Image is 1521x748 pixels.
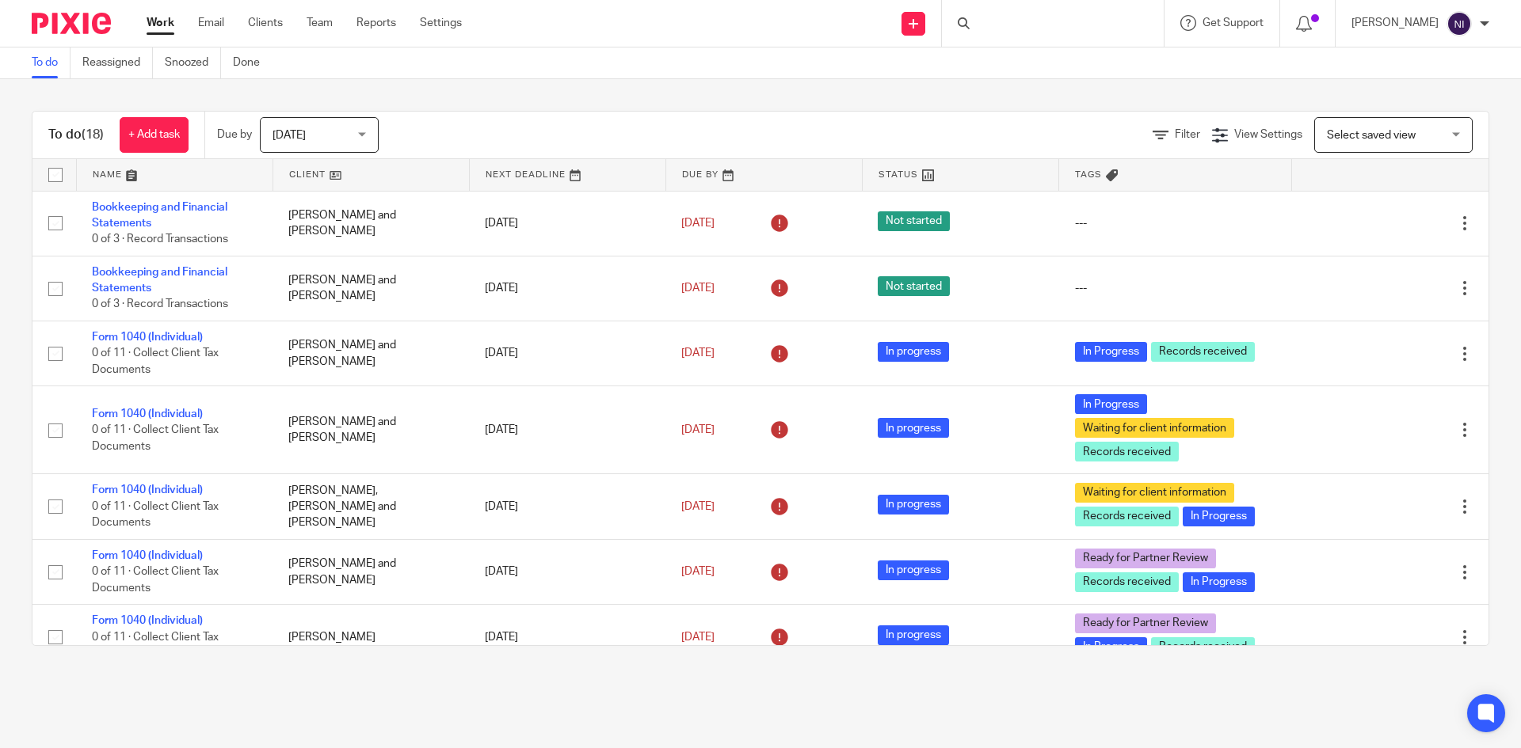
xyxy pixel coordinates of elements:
span: 0 of 3 · Record Transactions [92,234,228,245]
span: Filter [1175,129,1200,140]
span: In Progress [1183,572,1255,592]
div: --- [1075,280,1276,296]
span: In Progress [1075,342,1147,362]
span: Ready for Partner Review [1075,549,1216,568]
td: [PERSON_NAME] [273,605,469,670]
td: [DATE] [469,321,665,385]
a: Settings [420,15,462,31]
td: [DATE] [469,256,665,321]
span: 0 of 11 · Collect Client Tax Documents [92,424,219,452]
span: Not started [878,211,950,231]
td: [DATE] [469,191,665,256]
p: Due by [217,127,252,142]
td: [DATE] [469,386,665,474]
p: [PERSON_NAME] [1351,15,1439,31]
span: Records received [1075,572,1179,592]
span: [DATE] [681,283,715,294]
span: View Settings [1234,129,1302,140]
span: [DATE] [273,130,306,141]
span: [DATE] [681,566,715,577]
span: Not started [878,276,950,296]
span: 0 of 3 · Record Transactions [92,299,228,310]
span: Records received [1151,342,1255,362]
img: Pixie [32,13,111,34]
span: In Progress [1075,394,1147,414]
a: To do [32,47,71,78]
a: Clients [248,15,283,31]
td: [DATE] [469,605,665,670]
h1: To do [48,127,104,143]
span: 0 of 11 · Collect Client Tax Documents [92,632,219,659]
span: [DATE] [681,501,715,512]
span: Ready for Partner Review [1075,613,1216,633]
span: In progress [878,342,949,362]
span: Waiting for client information [1075,483,1234,503]
td: [PERSON_NAME] and [PERSON_NAME] [273,386,469,474]
td: [PERSON_NAME] and [PERSON_NAME] [273,191,469,256]
span: In progress [878,418,949,438]
span: In progress [878,495,949,514]
span: [DATE] [681,632,715,643]
span: Select saved view [1327,130,1416,141]
a: Bookkeeping and Financial Statements [92,202,227,229]
span: [DATE] [681,424,715,435]
span: 0 of 11 · Collect Client Tax Documents [92,566,219,594]
span: In progress [878,625,949,645]
a: Snoozed [165,47,221,78]
a: Work [147,15,174,31]
a: Done [233,47,272,78]
td: [PERSON_NAME] and [PERSON_NAME] [273,539,469,604]
a: Form 1040 (Individual) [92,484,203,496]
span: Records received [1151,637,1255,657]
td: [DATE] [469,474,665,539]
span: [DATE] [681,218,715,229]
a: Bookkeeping and Financial Statements [92,267,227,294]
span: (18) [82,128,104,141]
a: Reassigned [82,47,153,78]
td: [PERSON_NAME] and [PERSON_NAME] [273,321,469,385]
a: Reports [356,15,396,31]
span: Get Support [1203,17,1264,28]
td: [PERSON_NAME] and [PERSON_NAME] [273,256,469,321]
span: In Progress [1183,507,1255,526]
a: Form 1040 (Individual) [92,550,203,561]
span: Records received [1075,442,1179,461]
span: Tags [1075,170,1102,179]
span: In progress [878,560,949,580]
a: Email [198,15,224,31]
span: 0 of 11 · Collect Client Tax Documents [92,501,219,529]
div: --- [1075,215,1276,231]
a: Form 1040 (Individual) [92,408,203,420]
td: [DATE] [469,539,665,604]
span: Records received [1075,507,1179,526]
a: Form 1040 (Individual) [92,615,203,626]
a: Form 1040 (Individual) [92,332,203,343]
span: In Progress [1075,637,1147,657]
td: [PERSON_NAME], [PERSON_NAME] and [PERSON_NAME] [273,474,469,539]
img: svg%3E [1447,11,1472,36]
a: + Add task [120,117,189,153]
span: [DATE] [681,347,715,359]
span: Waiting for client information [1075,418,1234,438]
a: Team [307,15,333,31]
span: 0 of 11 · Collect Client Tax Documents [92,347,219,375]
